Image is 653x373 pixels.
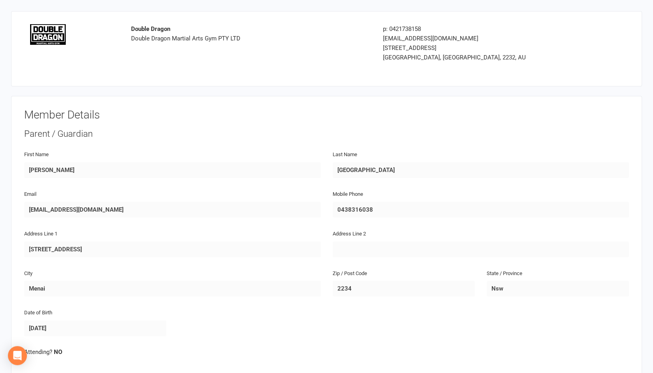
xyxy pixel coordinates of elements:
[24,190,36,199] label: Email
[131,25,170,33] strong: Double Dragon
[383,53,573,62] div: [GEOGRAPHIC_DATA], [GEOGRAPHIC_DATA], 2232, AU
[24,109,629,121] h3: Member Details
[24,348,52,356] span: Attending?
[383,34,573,43] div: [EMAIL_ADDRESS][DOMAIN_NAME]
[333,270,367,278] label: Zip / Post Code
[24,230,57,238] label: Address Line 1
[30,24,66,45] img: logo.png
[383,24,573,34] div: p: 0421738158
[24,128,629,140] div: Parent / Guardian
[487,270,522,278] label: State / Province
[333,190,363,199] label: Mobile Phone
[24,270,32,278] label: City
[333,151,357,159] label: Last Name
[8,346,27,365] div: Open Intercom Messenger
[54,348,62,356] strong: NO
[24,151,49,159] label: First Name
[333,230,366,238] label: Address Line 2
[383,43,573,53] div: [STREET_ADDRESS]
[24,309,52,317] label: Date of Birth
[131,24,371,43] div: Double Dragon Martial Arts Gym PTY LTD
